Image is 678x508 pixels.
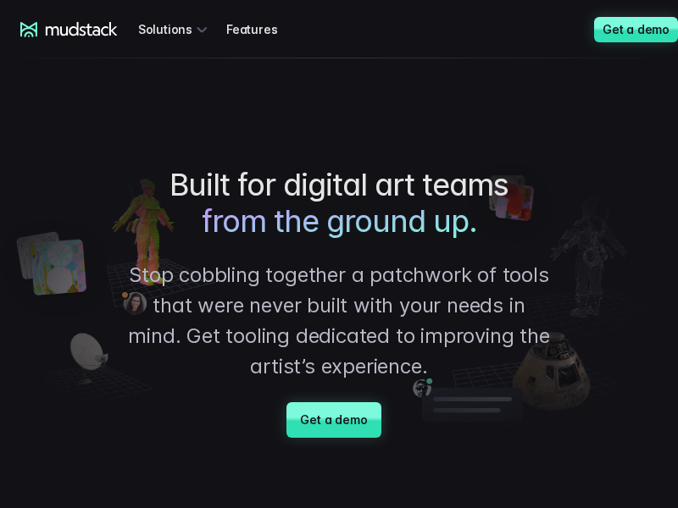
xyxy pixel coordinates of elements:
[594,17,678,42] a: Get a demo
[138,14,213,45] div: Solutions
[127,167,551,240] h1: Built for digital art teams
[202,203,477,240] span: from the ground up.
[226,14,297,45] a: Features
[20,22,118,37] a: mudstack logo
[286,402,381,438] a: Get a demo
[127,260,551,382] p: Stop cobbling together a patchwork of tools that were never built with your needs in mind. Get to...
